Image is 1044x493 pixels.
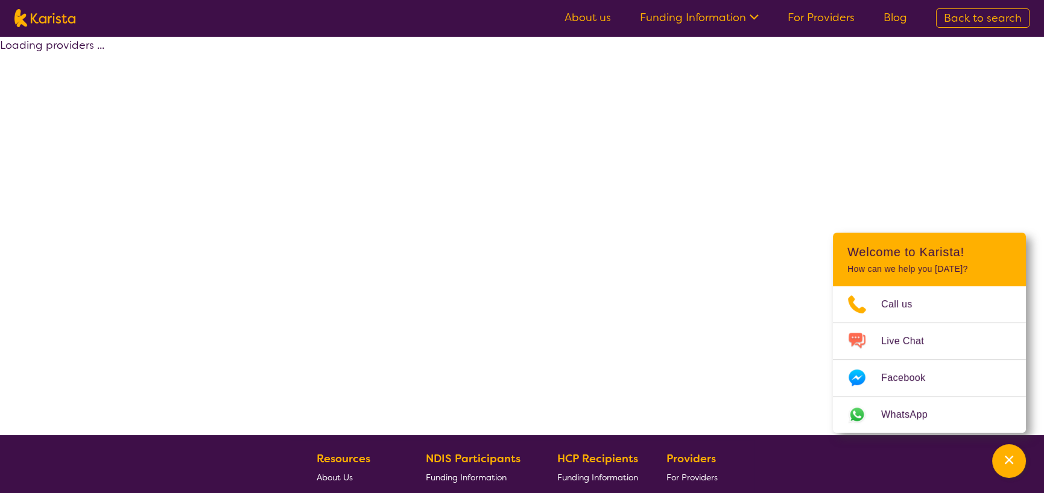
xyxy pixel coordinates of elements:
[944,11,1022,25] span: Back to search
[557,451,638,466] b: HCP Recipients
[833,286,1026,433] ul: Choose channel
[557,468,638,486] a: Funding Information
[426,468,530,486] a: Funding Information
[881,406,942,424] span: WhatsApp
[666,451,716,466] b: Providers
[881,332,938,350] span: Live Chat
[426,451,520,466] b: NDIS Participants
[847,264,1011,274] p: How can we help you [DATE]?
[992,444,1026,478] button: Channel Menu
[565,10,611,25] a: About us
[640,10,759,25] a: Funding Information
[426,472,507,483] span: Funding Information
[936,8,1030,28] a: Back to search
[881,369,940,387] span: Facebook
[14,9,75,27] img: Karista logo
[317,451,370,466] b: Resources
[884,10,907,25] a: Blog
[557,472,638,483] span: Funding Information
[317,472,353,483] span: About Us
[317,468,397,486] a: About Us
[833,397,1026,433] a: Web link opens in a new tab.
[788,10,855,25] a: For Providers
[666,468,723,486] a: For Providers
[847,245,1011,259] h2: Welcome to Karista!
[881,295,927,313] span: Call us
[833,233,1026,433] div: Channel Menu
[666,472,718,483] span: For Providers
